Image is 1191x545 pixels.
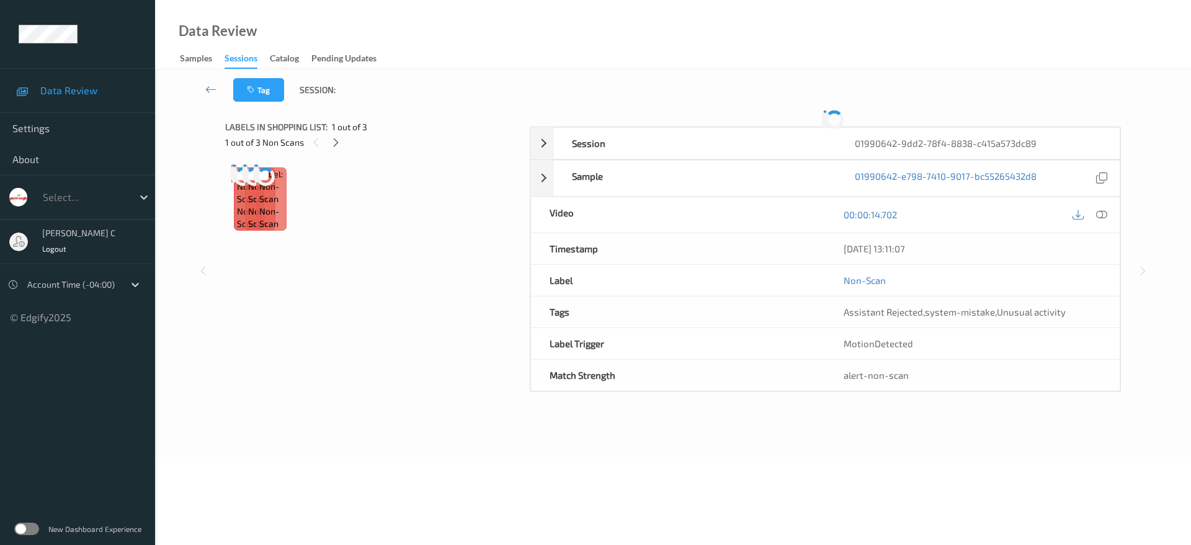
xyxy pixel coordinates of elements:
span: Label: Non-Scan [259,168,283,205]
a: Pending Updates [311,50,389,68]
div: Session [553,128,837,159]
span: , , [844,306,1066,317]
a: Sessions [225,50,270,69]
a: 01990642-e798-7410-9017-bc55265432d8 [855,170,1037,187]
span: Session: [300,84,336,96]
a: Samples [180,50,225,68]
span: non-scan [237,205,261,230]
div: Video [531,197,826,233]
div: Label Trigger [531,328,826,359]
div: MotionDetected [825,328,1120,359]
div: Sessions [225,52,257,69]
div: Session01990642-9dd2-78f4-8838-c415a573dc89 [530,127,1120,159]
div: 01990642-9dd2-78f4-8838-c415a573dc89 [836,128,1120,159]
span: system-mistake [925,306,995,317]
span: non-scan [259,205,283,230]
span: Label: Non-Scan [237,168,261,205]
a: 00:00:14.702 [844,208,897,221]
div: Pending Updates [311,52,377,68]
span: Label: Non-Scan [248,168,272,205]
span: non-scan [248,205,272,230]
div: Sample01990642-e798-7410-9017-bc55265432d8 [530,160,1120,197]
a: Catalog [270,50,311,68]
div: Tags [531,296,826,327]
div: alert-non-scan [844,369,1101,381]
span: 1 out of 3 [332,121,367,133]
div: Samples [180,52,212,68]
div: Catalog [270,52,299,68]
div: Timestamp [531,233,826,264]
div: Label [531,265,826,296]
div: 1 out of 3 Non Scans [225,135,521,150]
div: [DATE] 13:11:07 [844,242,1101,255]
span: Unusual activity [997,306,1066,317]
span: Labels in shopping list: [225,121,328,133]
a: Non-Scan [844,274,886,286]
div: Data Review [179,25,257,37]
div: Sample [553,161,837,196]
span: Assistant Rejected [844,306,923,317]
button: Tag [233,78,284,102]
div: Match Strength [531,360,826,391]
